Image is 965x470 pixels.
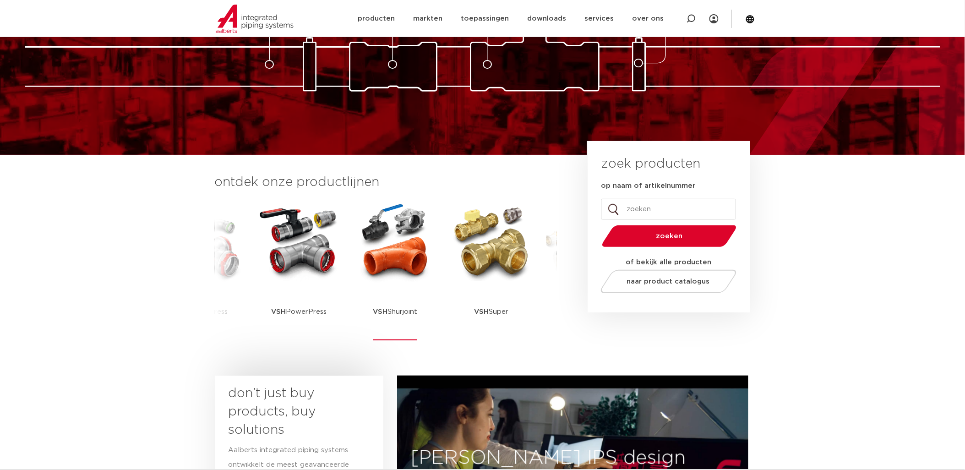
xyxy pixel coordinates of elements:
a: VSHShurjoint [354,201,436,340]
span: naar product catalogus [627,278,710,285]
button: zoeken [598,224,740,248]
span: zoeken [626,233,713,240]
p: PowerPress [271,283,327,340]
strong: VSH [474,308,489,315]
p: Shurjoint [373,283,417,340]
strong: VSH [271,308,286,315]
h3: zoek producten [601,155,701,173]
a: VSHPowerPress [258,201,340,340]
input: zoeken [601,199,736,220]
p: Super [474,283,508,340]
strong: VSH [373,308,387,315]
h3: don’t just buy products, buy solutions [229,384,353,439]
a: VSHSuper [450,201,533,340]
a: naar product catalogus [598,270,739,293]
h3: ontdek onze productlijnen [215,173,556,191]
strong: of bekijk alle producten [626,259,712,266]
label: op naam of artikelnummer [601,181,696,191]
